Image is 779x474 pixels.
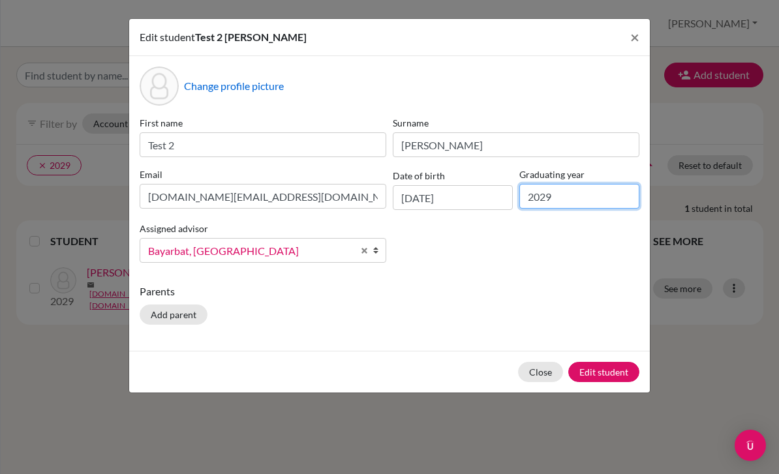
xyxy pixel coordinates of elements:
[140,31,195,43] span: Edit student
[735,430,766,461] div: Open Intercom Messenger
[568,362,639,382] button: Edit student
[140,168,386,181] label: Email
[140,304,207,325] button: Add parent
[140,116,386,130] label: First name
[140,222,208,235] label: Assigned advisor
[519,168,639,181] label: Graduating year
[630,27,639,46] span: ×
[140,67,179,106] div: Profile picture
[393,116,639,130] label: Surname
[393,169,445,183] label: Date of birth
[518,362,563,382] button: Close
[140,284,639,299] p: Parents
[148,243,353,259] span: Bayarbat, [GEOGRAPHIC_DATA]
[393,185,513,210] input: dd/mm/yyyy
[620,19,650,55] button: Close
[195,31,307,43] span: Test 2 [PERSON_NAME]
